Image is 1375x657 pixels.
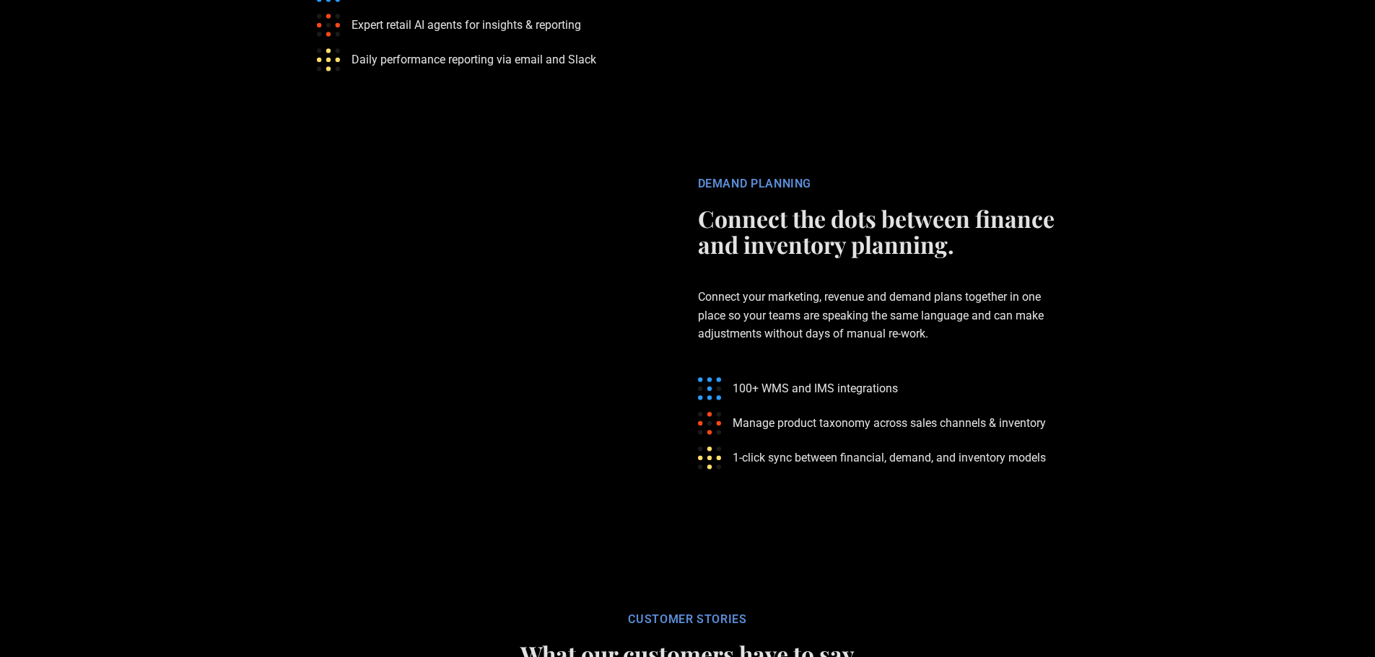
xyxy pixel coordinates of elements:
[698,265,1059,366] p: Connect your marketing, revenue and demand plans together in one place so your teams are speaking...
[698,206,1059,257] h2: Connect the dots between finance and inventory planning.
[352,16,581,34] p: Expert retail AI agents for insights & reporting
[698,177,1059,191] div: DEMAND PLANNING
[352,50,596,69] p: Daily performance reporting via email and Slack
[733,449,1046,467] p: 1-click sync between financial, demand, and inventory models
[733,379,898,397] p: 100+ WMS and IMS integrations
[733,414,1046,432] p: Manage product taxonomy across sales channels & inventory
[320,612,1055,627] div: CUSTOMER STORIes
